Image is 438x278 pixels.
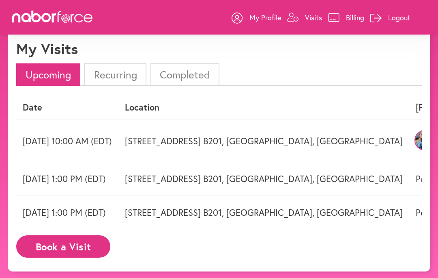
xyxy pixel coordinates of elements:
img: X9uztjCET7WSRLOU3W8P [414,130,435,150]
a: My Profile [232,5,281,30]
td: [DATE] 10:00 AM (EDT) [16,120,118,162]
p: Billing [346,13,364,22]
h1: My Visits [16,40,78,57]
th: Location [118,96,409,119]
td: [STREET_ADDRESS] B201, [GEOGRAPHIC_DATA], [GEOGRAPHIC_DATA] [118,120,409,162]
th: Date [16,96,118,119]
li: Completed [150,63,219,86]
td: [STREET_ADDRESS] B201, [GEOGRAPHIC_DATA], [GEOGRAPHIC_DATA] [118,196,409,230]
button: Book a Visit [16,235,110,258]
td: [STREET_ADDRESS] B201, [GEOGRAPHIC_DATA], [GEOGRAPHIC_DATA] [118,162,409,196]
a: Book a Visit [16,241,110,249]
a: Visits [287,5,322,30]
a: Logout [370,5,410,30]
p: My Profile [249,13,281,22]
li: Recurring [84,63,146,86]
p: Logout [388,13,410,22]
td: [DATE] 1:00 PM (EDT) [16,196,118,230]
a: Billing [328,5,364,30]
p: Visits [305,13,322,22]
li: Upcoming [16,63,80,86]
td: [DATE] 1:00 PM (EDT) [16,162,118,196]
